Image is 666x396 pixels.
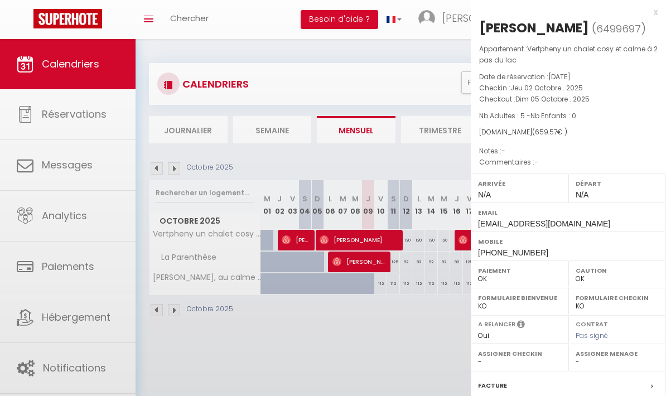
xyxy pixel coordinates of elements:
label: Formulaire Checkin [576,292,659,303]
span: Dim 05 Octobre . 2025 [515,94,590,104]
label: Mobile [478,236,659,247]
span: [PHONE_NUMBER] [478,248,548,257]
span: [EMAIL_ADDRESS][DOMAIN_NAME] [478,219,610,228]
label: A relancer [478,320,515,329]
label: Départ [576,178,659,189]
p: Notes : [479,146,658,157]
label: Formulaire Bienvenue [478,292,561,303]
span: - [534,157,538,167]
span: Nb Adultes : 5 - [479,111,576,120]
div: [PERSON_NAME] [479,19,589,37]
span: ( € ) [532,127,567,137]
div: x [471,6,658,19]
label: Caution [576,265,659,276]
label: Email [478,207,659,218]
label: Arrivée [478,178,561,189]
label: Assigner Checkin [478,348,561,359]
label: Paiement [478,265,561,276]
label: Contrat [576,320,608,327]
span: Jeu 02 Octobre . 2025 [510,83,583,93]
label: Assigner Menage [576,348,659,359]
span: ( ) [592,21,646,36]
p: Checkout : [479,94,658,105]
p: Commentaires : [479,157,658,168]
span: Vertpheny un chalet cosy et calme à 2 pas du lac [479,44,658,65]
span: - [501,146,505,156]
i: Sélectionner OUI si vous souhaiter envoyer les séquences de messages post-checkout [517,320,525,332]
label: Facture [478,380,507,392]
span: [DATE] [548,72,571,81]
p: Checkin : [479,83,658,94]
span: N/A [478,190,491,199]
span: Nb Enfants : 0 [530,111,576,120]
p: Date de réservation : [479,71,658,83]
span: 6499697 [596,22,641,36]
span: Pas signé [576,331,608,340]
p: Appartement : [479,44,658,66]
span: N/A [576,190,588,199]
div: [DOMAIN_NAME] [479,127,658,138]
span: 659.57 [535,127,557,137]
